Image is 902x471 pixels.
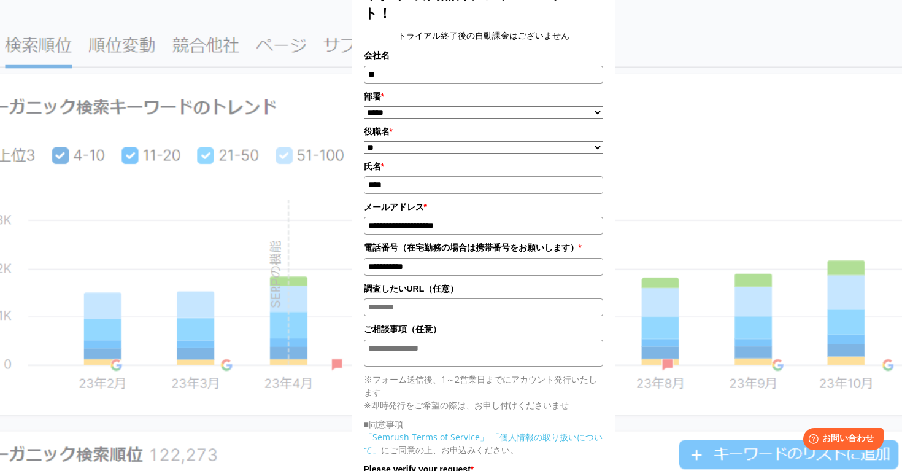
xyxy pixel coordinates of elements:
a: 「Semrush Terms of Service」 [364,431,488,443]
label: ご相談事項（任意） [364,322,603,336]
label: 会社名 [364,49,603,62]
p: にご同意の上、お申込みください。 [364,430,603,456]
label: 役職名 [364,125,603,138]
p: ※フォーム送信後、1～2営業日までにアカウント発行いたします ※即時発行をご希望の際は、お申し付けくださいませ [364,373,603,411]
label: 調査したいURL（任意） [364,282,603,295]
a: 「個人情報の取り扱いについて」 [364,431,603,456]
label: 部署 [364,90,603,103]
p: ■同意事項 [364,418,603,430]
label: 氏名 [364,160,603,173]
iframe: Help widget launcher [793,423,889,457]
label: メールアドレス [364,200,603,214]
label: 電話番号（在宅勤務の場合は携帯番号をお願いします） [364,241,603,254]
center: トライアル終了後の自動課金はございません [364,29,603,42]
